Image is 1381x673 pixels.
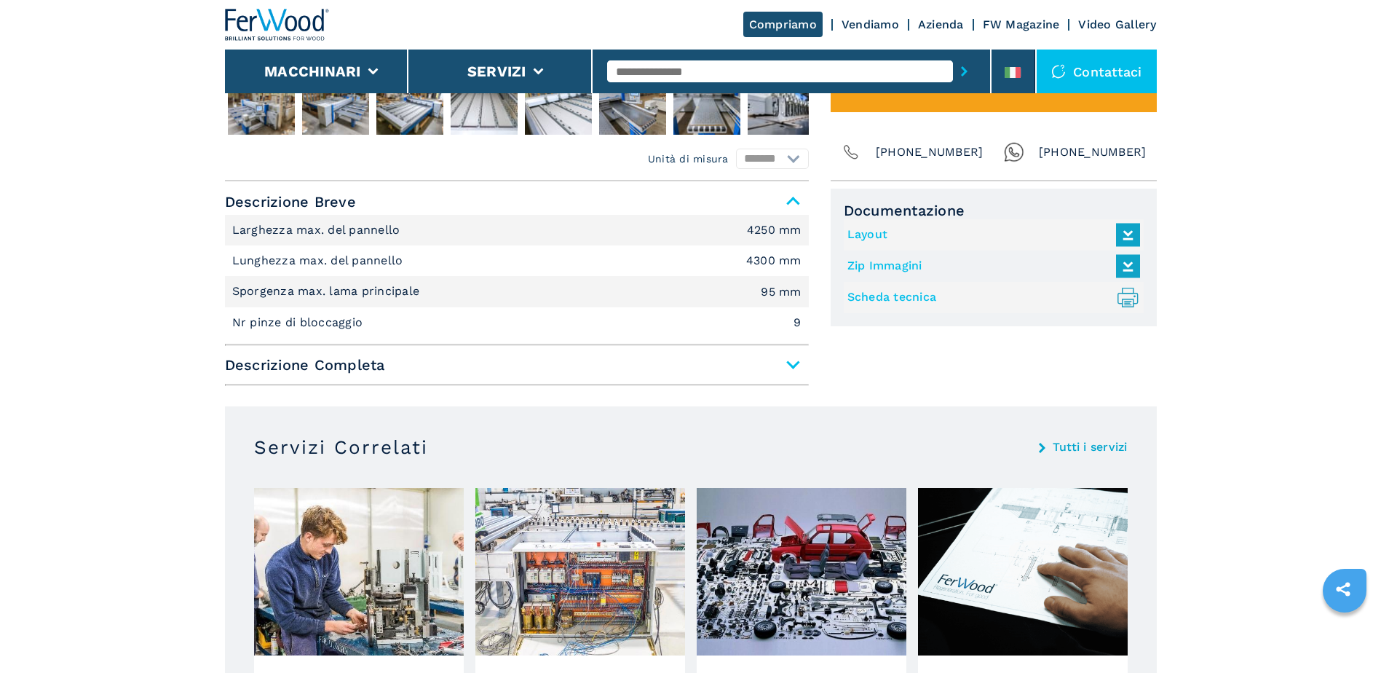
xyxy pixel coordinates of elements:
button: Go to Slide 2 [225,79,298,138]
p: Sporgenza max. lama principale [232,283,424,299]
em: 4300 mm [746,255,802,267]
img: 87649a5aa468028a9fb92a5d407a80ff [228,82,295,135]
h3: Servizi Correlati [254,436,428,459]
img: Whatsapp [1004,142,1024,162]
span: [PHONE_NUMBER] [1039,142,1147,162]
img: Phone [841,142,861,162]
img: Contattaci [1051,64,1066,79]
a: FW Magazine [983,17,1060,31]
img: ef90735218cd2e199fe7a78baab668e7 [525,82,592,135]
a: Vendiamo [842,17,899,31]
a: Layout [847,223,1133,247]
span: Descrizione Breve [225,189,809,215]
span: [PHONE_NUMBER] [876,142,984,162]
img: image [918,488,1128,656]
div: Contattaci [1037,50,1157,93]
button: Go to Slide 6 [522,79,595,138]
button: Go to Slide 8 [670,79,743,138]
a: sharethis [1325,571,1361,607]
em: 95 mm [761,286,801,298]
button: submit-button [953,55,976,88]
div: Descrizione Breve [225,215,809,339]
button: Macchinari [264,63,361,80]
iframe: Chat [1319,607,1370,662]
a: Video Gallery [1078,17,1156,31]
img: image [697,488,906,656]
img: image [254,488,464,656]
em: 4250 mm [747,224,802,236]
button: Servizi [467,63,526,80]
button: Go to Slide 3 [299,79,372,138]
span: Documentazione [844,202,1144,219]
img: 4df0df1c3bec21ad2603fafe0b8a0ba5 [302,82,369,135]
img: 955dd029789e807434f48c0ce36d3392 [748,82,815,135]
a: Compriamo [743,12,823,37]
img: Ferwood [225,9,330,41]
em: 9 [794,317,801,328]
a: Tutti i servizi [1053,441,1128,453]
p: Larghezza max. del pannello [232,222,404,238]
img: image [475,488,685,656]
img: 1060b77582ab245144a594129dd5b4e4 [451,82,518,135]
nav: Thumbnail Navigation [225,79,809,138]
button: Go to Slide 9 [745,79,818,138]
a: Scheda tecnica [847,286,1133,310]
a: Zip Immagini [847,254,1133,278]
p: Lunghezza max. del pannello [232,253,407,269]
img: 2d3e6c9e5cc258906f5244309a403e7f [376,82,443,135]
span: Descrizione Completa [225,352,809,378]
button: Go to Slide 4 [373,79,446,138]
img: 5addb9bcba444004663d2c55392f1769 [599,82,666,135]
a: Azienda [918,17,964,31]
button: Go to Slide 5 [448,79,521,138]
em: Unità di misura [648,151,729,166]
img: 3479fcde629bb6945e44b127efa15fb3 [673,82,740,135]
button: Go to Slide 7 [596,79,669,138]
p: Nr pinze di bloccaggio [232,315,367,331]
